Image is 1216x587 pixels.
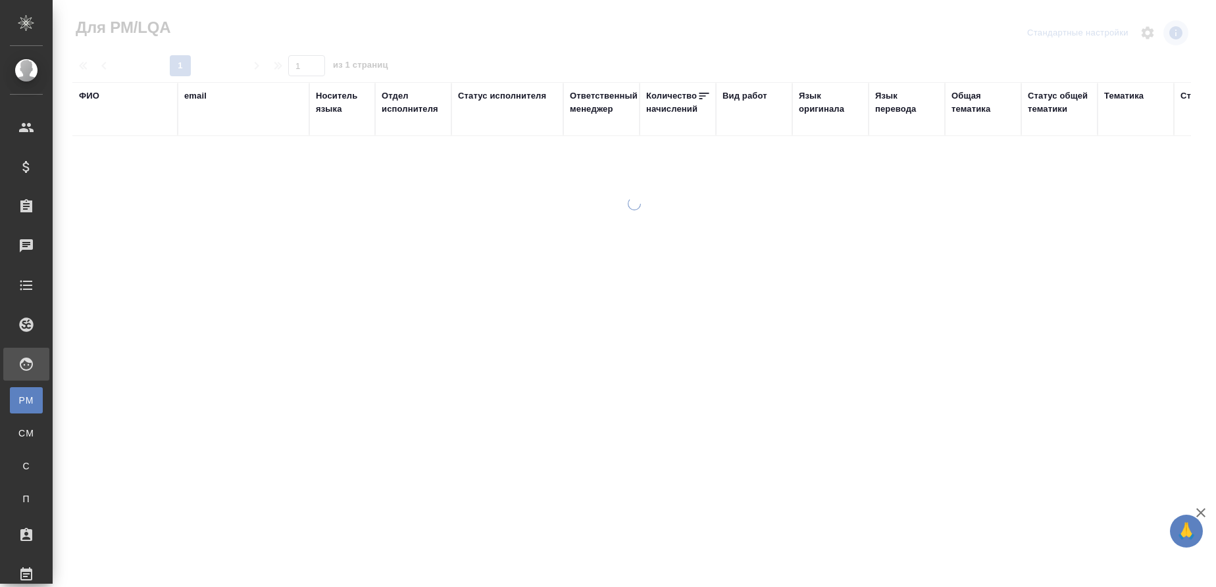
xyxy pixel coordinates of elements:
[16,394,36,407] span: PM
[951,89,1015,116] div: Общая тематика
[10,420,43,446] a: CM
[1104,89,1144,103] div: Тематика
[184,89,207,103] div: email
[722,89,767,103] div: Вид работ
[570,89,638,116] div: Ответственный менеджер
[316,89,368,116] div: Носитель языка
[1170,515,1203,548] button: 🙏
[646,89,697,116] div: Количество начислений
[79,89,99,103] div: ФИО
[1028,89,1091,116] div: Статус общей тематики
[16,492,36,505] span: П
[10,486,43,512] a: П
[382,89,445,116] div: Отдел исполнителя
[16,427,36,440] span: CM
[16,459,36,473] span: С
[10,387,43,413] a: PM
[458,89,546,103] div: Статус исполнителя
[1175,517,1198,545] span: 🙏
[10,453,43,479] a: С
[799,89,862,116] div: Язык оригинала
[875,89,938,116] div: Язык перевода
